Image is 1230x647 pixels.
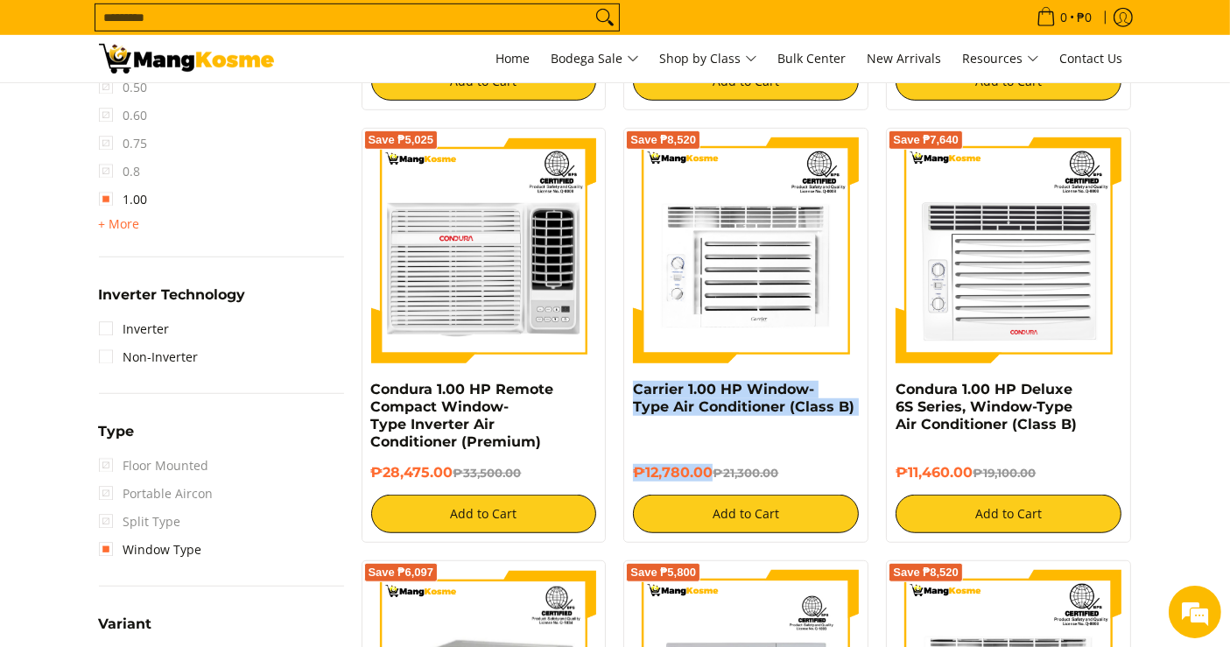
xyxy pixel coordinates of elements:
[99,288,246,302] span: Inverter Technology
[633,381,854,415] a: Carrier 1.00 HP Window-Type Air Conditioner (Class B)
[99,158,141,186] span: 0.8
[99,508,181,536] span: Split Type
[1075,11,1095,24] span: ₱0
[99,130,148,158] span: 0.75
[453,466,522,480] del: ₱33,500.00
[896,464,1121,482] h6: ₱11,460.00
[633,495,859,533] button: Add to Cart
[369,135,434,145] span: Save ₱5,025
[99,214,140,235] summary: Open
[859,35,951,82] a: New Arrivals
[99,102,148,130] span: 0.60
[99,536,202,564] a: Window Type
[99,44,274,74] img: Bodega Sale Aircon l Mang Kosme: Home Appliances Warehouse Sale Window Type
[893,567,959,578] span: Save ₱8,520
[633,137,859,363] img: Carrier 1.00 HP Window-Type Air Conditioner (Class B)
[1060,50,1123,67] span: Contact Us
[99,425,135,439] span: Type
[99,617,152,631] span: Variant
[99,74,148,102] span: 0.50
[99,217,140,231] span: + More
[778,50,847,67] span: Bulk Center
[99,617,152,644] summary: Open
[896,495,1121,533] button: Add to Cart
[896,137,1121,363] img: Condura 1.00 HP Deluxe 6S Series, Window-Type Air Conditioner (Class B)
[591,4,619,31] button: Search
[371,495,597,533] button: Add to Cart
[973,466,1036,480] del: ₱19,100.00
[371,137,597,363] img: Condura 1.00 HP Remote Compact Window-Type Inverter Air Conditioner (Premium)
[99,343,199,371] a: Non-Inverter
[369,567,434,578] span: Save ₱6,097
[496,50,531,67] span: Home
[770,35,855,82] a: Bulk Center
[868,50,942,67] span: New Arrivals
[1051,35,1132,82] a: Contact Us
[292,35,1132,82] nav: Main Menu
[633,464,859,482] h6: ₱12,780.00
[99,186,148,214] a: 1.00
[99,425,135,452] summary: Open
[552,48,639,70] span: Bodega Sale
[99,288,246,315] summary: Open
[371,381,554,450] a: Condura 1.00 HP Remote Compact Window-Type Inverter Air Conditioner (Premium)
[651,35,766,82] a: Shop by Class
[963,48,1039,70] span: Resources
[99,480,214,508] span: Portable Aircon
[371,464,597,482] h6: ₱28,475.00
[1058,11,1071,24] span: 0
[543,35,648,82] a: Bodega Sale
[896,381,1077,433] a: Condura 1.00 HP Deluxe 6S Series, Window-Type Air Conditioner (Class B)
[660,48,757,70] span: Shop by Class
[630,567,696,578] span: Save ₱5,800
[488,35,539,82] a: Home
[630,135,696,145] span: Save ₱8,520
[713,466,778,480] del: ₱21,300.00
[99,315,170,343] a: Inverter
[1031,8,1098,27] span: •
[893,135,959,145] span: Save ₱7,640
[99,452,209,480] span: Floor Mounted
[954,35,1048,82] a: Resources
